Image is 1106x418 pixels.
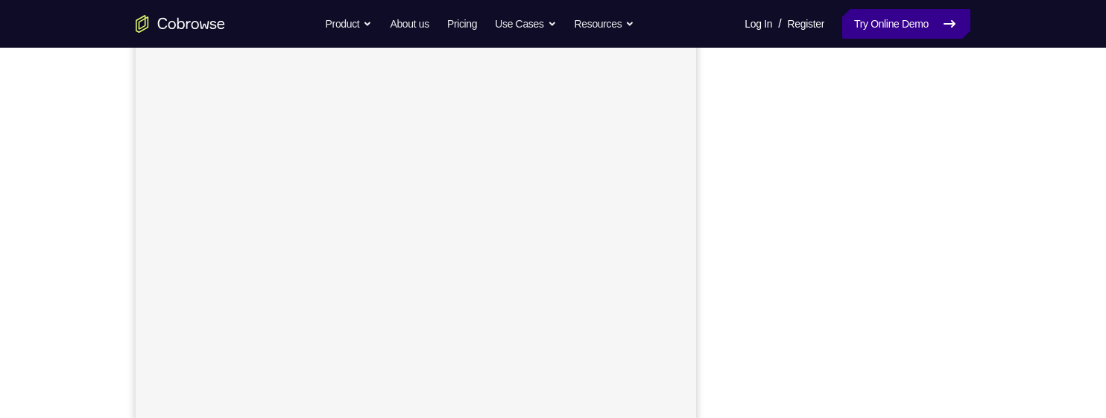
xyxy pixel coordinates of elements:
[575,9,635,39] button: Resources
[390,9,429,39] a: About us
[326,9,373,39] button: Product
[495,9,556,39] button: Use Cases
[136,15,225,33] a: Go to the home page
[745,9,772,39] a: Log In
[788,9,824,39] a: Register
[842,9,970,39] a: Try Online Demo
[778,15,781,33] span: /
[447,9,477,39] a: Pricing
